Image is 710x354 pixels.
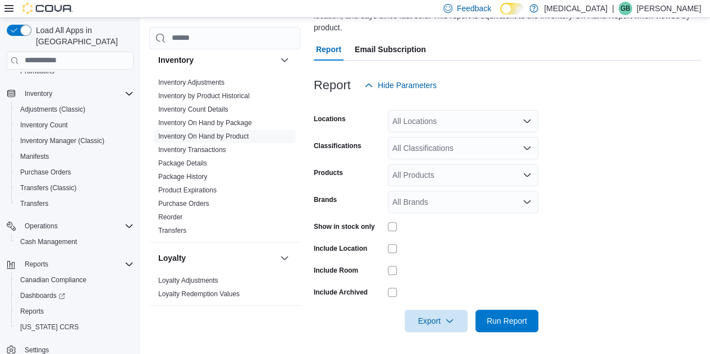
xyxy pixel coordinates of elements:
[25,260,48,269] span: Reports
[16,305,48,318] a: Reports
[314,168,343,177] label: Products
[2,86,138,102] button: Inventory
[20,183,76,192] span: Transfers (Classic)
[457,3,491,14] span: Feedback
[16,273,134,287] span: Canadian Compliance
[158,54,194,66] h3: Inventory
[20,152,49,161] span: Manifests
[158,91,250,100] span: Inventory by Product Historical
[523,171,532,180] button: Open list of options
[158,79,225,86] a: Inventory Adjustments
[149,274,300,305] div: Loyalty
[16,134,109,148] a: Inventory Manager (Classic)
[16,134,134,148] span: Inventory Manager (Classic)
[158,186,217,195] span: Product Expirations
[158,132,249,141] span: Inventory On Hand by Product
[20,258,53,271] button: Reports
[16,305,134,318] span: Reports
[158,199,209,208] span: Purchase Orders
[158,105,228,113] a: Inventory Count Details
[20,105,85,114] span: Adjustments (Classic)
[16,103,134,116] span: Adjustments (Classic)
[158,119,252,127] a: Inventory On Hand by Package
[523,197,532,206] button: Open list of options
[20,275,86,284] span: Canadian Compliance
[25,222,58,231] span: Operations
[544,2,607,15] p: [MEDICAL_DATA]
[158,289,240,298] span: Loyalty Redemption Values
[158,277,218,284] a: Loyalty Adjustments
[16,197,134,210] span: Transfers
[158,213,182,222] span: Reorder
[11,304,138,319] button: Reports
[158,105,228,114] span: Inventory Count Details
[158,213,182,221] a: Reorder
[360,74,441,96] button: Hide Parameters
[523,144,532,153] button: Open list of options
[16,150,134,163] span: Manifests
[316,38,341,61] span: Report
[158,78,225,87] span: Inventory Adjustments
[314,244,367,253] label: Include Location
[11,234,138,250] button: Cash Management
[500,3,524,15] input: Dark Mode
[16,118,134,132] span: Inventory Count
[20,258,134,271] span: Reports
[314,141,361,150] label: Classifications
[620,2,630,15] span: GB
[16,165,76,179] a: Purchase Orders
[158,118,252,127] span: Inventory On Hand by Package
[11,196,138,212] button: Transfers
[20,199,48,208] span: Transfers
[278,315,291,328] button: OCM
[612,2,614,15] p: |
[11,180,138,196] button: Transfers (Classic)
[158,145,226,154] span: Inventory Transactions
[158,252,276,264] button: Loyalty
[20,87,57,100] button: Inventory
[16,289,70,302] a: Dashboards
[158,200,209,208] a: Purchase Orders
[158,227,186,235] a: Transfers
[11,288,138,304] a: Dashboards
[16,289,134,302] span: Dashboards
[16,197,53,210] a: Transfers
[2,218,138,234] button: Operations
[314,195,337,204] label: Brands
[11,149,138,164] button: Manifests
[20,307,44,316] span: Reports
[158,132,249,140] a: Inventory On Hand by Product
[16,65,59,78] a: Promotions
[278,251,291,265] button: Loyalty
[16,65,134,78] span: Promotions
[16,273,91,287] a: Canadian Compliance
[405,310,468,332] button: Export
[314,114,346,123] label: Locations
[16,103,90,116] a: Adjustments (Classic)
[487,315,527,327] span: Run Report
[31,25,134,47] span: Load All Apps in [GEOGRAPHIC_DATA]
[158,172,207,181] span: Package History
[2,256,138,272] button: Reports
[25,89,52,98] span: Inventory
[411,310,461,332] span: Export
[158,186,217,194] a: Product Expirations
[20,168,71,177] span: Purchase Orders
[11,272,138,288] button: Canadian Compliance
[314,288,368,297] label: Include Archived
[11,164,138,180] button: Purchase Orders
[355,38,426,61] span: Email Subscription
[158,276,218,285] span: Loyalty Adjustments
[158,226,186,235] span: Transfers
[16,118,72,132] a: Inventory Count
[20,121,68,130] span: Inventory Count
[20,67,54,76] span: Promotions
[158,173,207,181] a: Package History
[11,102,138,117] button: Adjustments (Classic)
[158,159,207,168] span: Package Details
[11,117,138,133] button: Inventory Count
[158,252,186,264] h3: Loyalty
[20,136,104,145] span: Inventory Manager (Classic)
[149,76,300,242] div: Inventory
